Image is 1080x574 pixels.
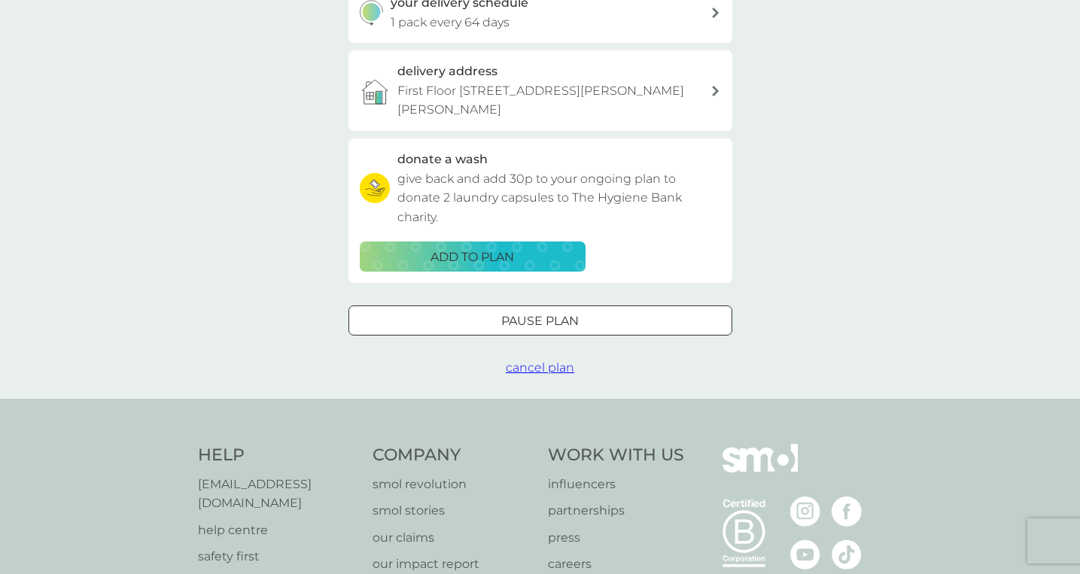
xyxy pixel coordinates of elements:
[373,475,533,494] a: smol revolution
[348,50,732,131] a: delivery addressFirst Floor [STREET_ADDRESS][PERSON_NAME][PERSON_NAME]
[548,444,684,467] h4: Work With Us
[832,497,862,527] img: visit the smol Facebook page
[360,241,586,272] button: ADD TO PLAN
[397,62,497,81] h3: delivery address
[198,444,358,467] h4: Help
[397,169,721,227] p: give back and add 30p to your ongoing plan to donate 2 laundry capsules to The Hygiene Bank charity.
[348,305,732,336] button: Pause plan
[832,539,862,569] img: visit the smol Tiktok page
[198,547,358,566] a: safety first
[430,248,514,267] p: ADD TO PLAN
[373,444,533,467] h4: Company
[391,13,510,32] p: 1 pack every 64 days
[548,528,684,548] a: press
[373,528,533,548] a: our claims
[198,475,358,513] a: [EMAIL_ADDRESS][DOMAIN_NAME]
[397,81,710,120] p: First Floor [STREET_ADDRESS][PERSON_NAME][PERSON_NAME]
[506,358,574,378] button: cancel plan
[790,539,820,569] img: visit the smol Youtube page
[506,360,574,375] span: cancel plan
[723,444,798,495] img: smol
[373,554,533,574] a: our impact report
[397,150,488,169] h3: donate a wash
[198,521,358,540] a: help centre
[548,501,684,521] a: partnerships
[790,497,820,527] img: visit the smol Instagram page
[373,501,533,521] a: smol stories
[548,554,684,574] a: careers
[501,311,579,331] p: Pause plan
[548,475,684,494] a: influencers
